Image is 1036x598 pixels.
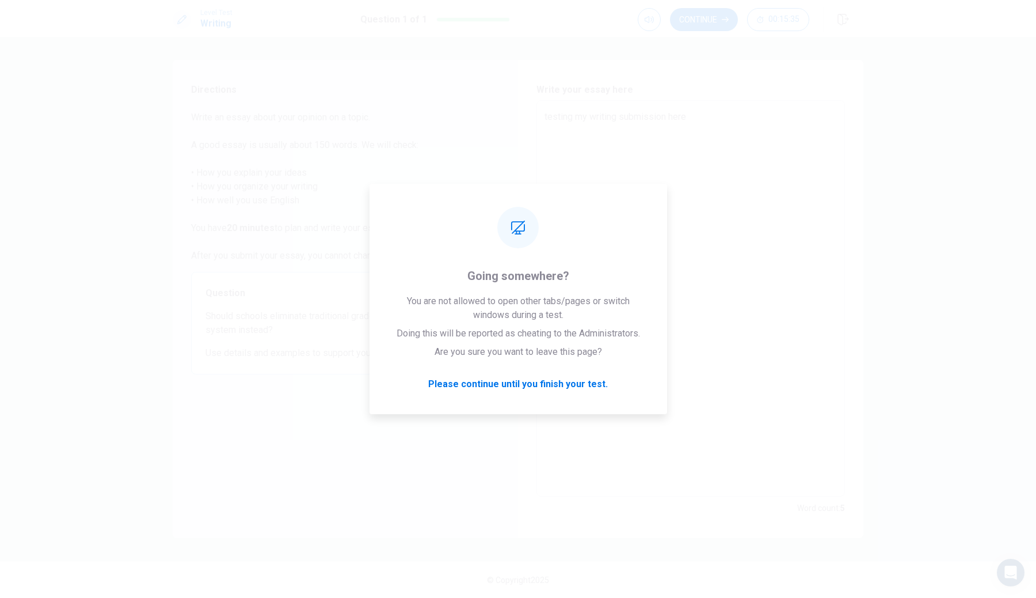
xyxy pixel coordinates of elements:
[200,17,233,31] h1: Writing
[536,83,845,97] h6: Write your essay here
[191,111,500,263] span: Write an essay about your opinion on a topic. A good essay is usually about 150 words. We will ch...
[191,83,500,97] span: Directions
[205,346,485,360] span: Use details and examples to support your explanation.
[670,8,738,31] button: Continue
[227,222,275,233] strong: 20 minutes
[768,15,799,24] span: 00:15:35
[205,286,485,300] span: Question
[487,576,549,585] span: © Copyright 2025
[544,110,837,487] textarea: testing my writing submission here
[200,9,233,17] span: Level Test
[997,559,1024,586] div: Open Intercom Messenger
[360,13,427,27] h1: Question 1 of 1
[205,309,485,337] span: Should schools eliminate traditional grades and use a pass/fail system instead?
[840,504,845,513] strong: 5
[747,8,809,31] button: 00:15:35
[797,501,845,515] h6: Word count :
